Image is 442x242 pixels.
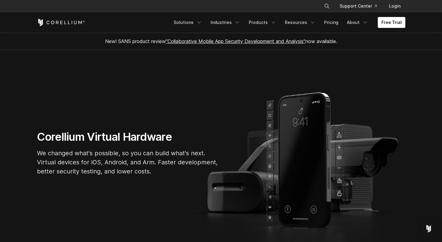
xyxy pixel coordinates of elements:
[207,17,244,28] a: Industries
[335,1,382,12] a: Support Center
[37,19,85,26] a: Corellium Home
[281,17,319,28] a: Resources
[321,1,332,12] button: Search
[166,38,305,44] a: "Collaborative Mobile App Security Development and Analysis"
[317,1,405,12] div: Navigation Menu
[245,17,280,28] a: Products
[384,1,405,12] a: Login
[421,221,436,236] div: Open Intercom Messenger
[37,130,219,144] h1: Corellium Virtual Hardware
[170,17,206,28] a: Solutions
[321,17,342,28] a: Pricing
[37,149,219,176] p: We changed what's possible, so you can build what's next. Virtual devices for iOS, Android, and A...
[170,17,405,28] div: Navigation Menu
[343,17,372,28] a: About
[378,17,405,28] a: Free Trial
[105,38,337,44] span: New! SANS product review now available.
